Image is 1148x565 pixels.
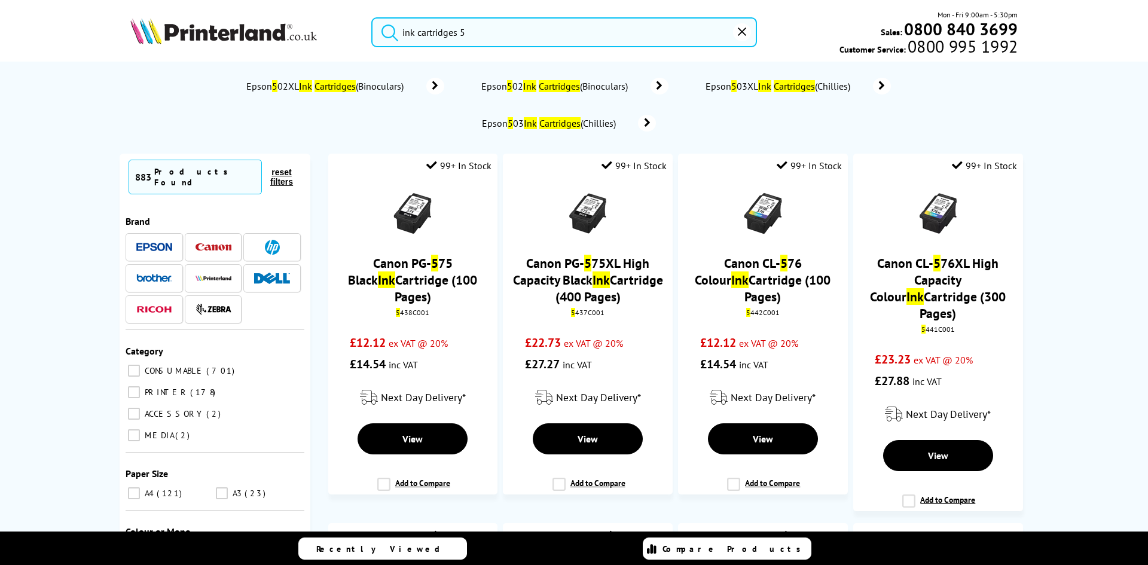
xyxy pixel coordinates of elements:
[928,450,948,462] span: View
[378,271,395,288] mark: Ink
[578,433,598,445] span: View
[157,488,185,499] span: 121
[571,308,575,317] mark: 5
[708,423,818,454] a: View
[643,537,811,560] a: Compare Products
[512,308,663,317] div: 437C001
[196,303,231,315] img: Zebra
[567,193,609,234] img: canon-pg575xl-black-ink-cartridge-small.png
[298,537,467,560] a: Recently Viewed
[142,365,205,376] span: CONSUMABLE
[859,398,1016,431] div: modal_delivery
[539,80,580,92] mark: Cartridges
[299,80,312,92] mark: Ink
[216,487,228,499] input: A3 23
[254,273,290,284] img: Dell
[128,365,140,377] input: CONSUMABLE 701
[704,80,855,92] span: Epson 03XL (Chillies)
[315,80,356,92] mark: Cartridges
[480,78,668,94] a: Epson502Ink Cartridges(Binoculars)
[206,365,237,376] span: 701
[938,9,1018,20] span: Mon - Fri 9:00am - 5:30pm
[731,271,749,288] mark: Ink
[431,255,438,271] mark: 5
[126,345,163,357] span: Category
[377,478,450,500] label: Add to Compare
[190,387,218,398] span: 178
[508,117,513,129] mark: 5
[142,430,174,441] span: MEDIA
[906,288,924,305] mark: Ink
[196,243,231,251] img: Canon
[704,78,891,94] a: Epson503XLInk Cartridges(Chillies)
[739,359,768,371] span: inc VAT
[525,356,560,372] span: £27.27
[602,529,667,541] div: 99+ In Stock
[480,115,656,132] a: Epson503Ink Cartridges(Chillies)
[154,166,255,188] div: Products Found
[684,381,841,414] div: modal_delivery
[126,526,191,537] span: Colour or Mono
[350,335,386,350] span: £12.12
[952,160,1017,172] div: 99+ In Stock
[245,78,444,94] a: Epson502XLInk Cartridges(Binoculars)
[245,80,408,92] span: Epson 02XL (Binoculars)
[392,193,433,234] img: canon-pg575-black-ink-cartridge-small.png
[350,356,386,372] span: £14.54
[136,306,172,313] img: Ricoh
[507,80,512,92] mark: 5
[912,375,942,387] span: inc VAT
[552,478,625,500] label: Add to Compare
[556,390,641,404] span: Next Day Delivery*
[480,117,620,129] span: Epson 03 (Chillies)
[563,359,592,371] span: inc VAT
[777,160,842,172] div: 99+ In Stock
[902,494,975,517] label: Add to Compare
[402,433,423,445] span: View
[777,529,842,541] div: 99+ In Stock
[426,529,491,541] div: 99+ In Stock
[128,408,140,420] input: ACCESSORY 2
[371,17,757,47] input: Search product or brand
[564,337,623,349] span: ex VAT @ 20%
[136,243,172,252] img: Epson
[128,429,140,441] input: MEDIA 2
[142,488,155,499] span: A4
[695,255,831,305] a: Canon CL-576 ColourInkCartridge (100 Pages)
[602,160,667,172] div: 99+ In Stock
[687,308,838,317] div: 442C001
[593,271,610,288] mark: Ink
[758,80,771,92] mark: Ink
[128,386,140,398] input: PRINTER 178
[774,80,815,92] mark: Cartridges
[334,381,491,414] div: modal_delivery
[262,167,301,187] button: reset filters
[126,215,150,227] span: Brand
[727,478,800,500] label: Add to Compare
[883,440,993,471] a: View
[523,80,536,92] mark: Ink
[396,308,400,317] mark: 5
[731,390,816,404] span: Next Day Delivery*
[130,18,317,44] img: Printerland Logo
[906,407,991,421] span: Next Day Delivery*
[480,80,633,92] span: Epson 02 (Binoculars)
[175,430,193,441] span: 2
[753,433,773,445] span: View
[917,193,959,234] img: canon-cl576xl-cmy-ink-cartridge-small.png
[525,335,561,350] span: £22.73
[742,193,784,234] img: canon-cl576-cmy-ink-cartridge-small.png
[245,488,268,499] span: 23
[135,171,151,183] span: 883
[524,117,537,129] mark: Ink
[230,488,243,499] span: A3
[509,381,666,414] div: modal_delivery
[381,390,466,404] span: Next Day Delivery*
[348,255,477,305] a: Canon PG-575 BlackInkCartridge (100 Pages)
[862,325,1013,334] div: 441C001
[731,80,737,92] mark: 5
[272,80,277,92] mark: 5
[875,352,911,367] span: £23.23
[426,160,491,172] div: 99+ In Stock
[513,255,663,305] a: Canon PG-575XL High Capacity BlackInkCartridge (400 Pages)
